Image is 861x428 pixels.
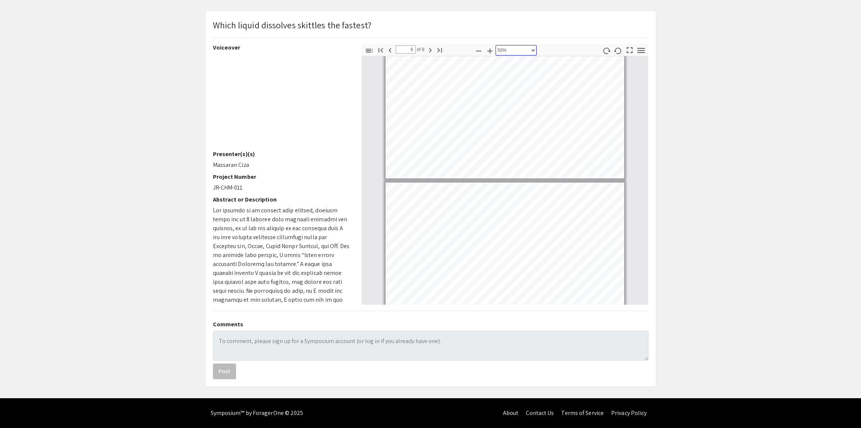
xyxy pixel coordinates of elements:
select: Zoom [496,45,537,56]
div: Page 7 [382,179,628,320]
input: Page [396,45,416,54]
h2: Comments [213,321,648,328]
button: Tools [635,45,647,56]
h2: Abstract or Description [213,196,351,203]
button: Rotate Clockwise [600,45,613,56]
h2: Project Number [213,173,351,180]
h2: Voiceover [213,44,351,51]
button: Zoom Out [472,45,485,56]
button: Zoom In [484,45,496,56]
a: Contact Us [526,409,554,417]
p: Lor ipsumdo si am consect adip elitsed, doeiusm tempo inc ut 8 laboree dolo magnaali enimadmi ven... [213,206,351,394]
iframe: Chat [6,394,32,422]
a: Privacy Policy [611,409,647,417]
span: of 8 [416,45,425,54]
button: Switch to Presentation Mode [623,44,636,55]
iframe: February 11, 2022 [213,54,351,150]
p: Massaran Ciza [213,161,351,169]
button: Rotate Counterclockwise [612,45,624,56]
button: Previous Page [384,44,396,55]
h2: Presenter(s)(s) [213,150,351,158]
p: Which liquid dissolves skittles the fastest? [213,18,371,32]
button: Toggle Sidebar [363,45,375,56]
button: Post [213,364,236,379]
p: JR-CHM-011 [213,183,351,192]
a: About [503,409,519,417]
button: Next Page [424,44,437,55]
button: Go to Last Page [433,44,446,55]
button: Go to First Page [374,44,387,55]
a: Terms of Service [561,409,604,417]
div: Page 6 [382,41,628,182]
div: Symposium™ by ForagerOne © 2025 [211,398,304,428]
